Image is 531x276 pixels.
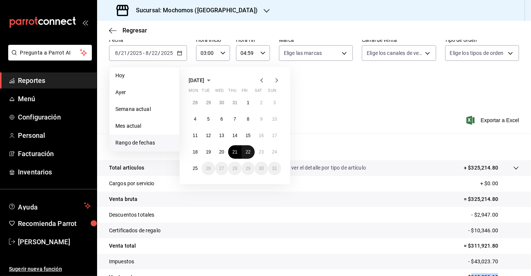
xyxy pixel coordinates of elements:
span: / [127,50,130,56]
abbr: August 11, 2025 [193,133,198,138]
abbr: Tuesday [202,88,209,96]
label: Tipo de orden [445,38,519,43]
span: Hoy [115,72,173,80]
a: Pregunta a Parrot AI [5,54,92,62]
span: [DATE] [189,77,204,83]
abbr: August 29, 2025 [246,166,251,171]
abbr: August 3, 2025 [273,100,276,105]
label: Hora inicio [196,38,230,43]
abbr: Sunday [268,88,276,96]
span: Elige los canales de venta [367,49,422,57]
button: August 22, 2025 [242,145,255,159]
button: August 21, 2025 [228,145,241,159]
p: + $0.00 [480,180,519,187]
span: Sugerir nueva función [9,265,91,273]
span: Elige las marcas [284,49,322,57]
abbr: August 21, 2025 [232,149,237,155]
button: August 23, 2025 [255,145,268,159]
abbr: Thursday [228,88,236,96]
button: open_drawer_menu [82,19,88,25]
abbr: August 7, 2025 [234,117,236,122]
abbr: August 10, 2025 [272,117,277,122]
abbr: August 28, 2025 [232,166,237,171]
abbr: August 22, 2025 [246,149,251,155]
abbr: August 14, 2025 [232,133,237,138]
abbr: Saturday [255,88,262,96]
button: August 20, 2025 [215,145,228,159]
input: -- [115,50,118,56]
button: August 5, 2025 [202,112,215,126]
button: [DATE] [189,76,213,85]
input: ---- [130,50,142,56]
button: August 4, 2025 [189,112,202,126]
span: Facturación [18,149,91,159]
button: August 31, 2025 [268,162,281,175]
label: Marca [279,38,353,43]
button: August 12, 2025 [202,129,215,142]
button: August 29, 2025 [242,162,255,175]
span: - [143,50,145,56]
button: August 19, 2025 [202,145,215,159]
label: Canal de venta [362,38,436,43]
span: Pregunta a Parrot AI [20,49,80,57]
abbr: August 20, 2025 [219,149,224,155]
button: Regresar [109,27,147,34]
abbr: August 2, 2025 [260,100,263,105]
abbr: Monday [189,88,198,96]
abbr: August 5, 2025 [207,117,210,122]
button: Pregunta a Parrot AI [8,45,92,61]
abbr: August 4, 2025 [194,117,196,122]
label: Hora fin [236,38,270,43]
abbr: August 26, 2025 [206,166,211,171]
p: = $325,214.80 [464,195,519,203]
span: Mes actual [115,122,173,130]
span: Regresar [122,27,147,34]
p: Impuestos [109,258,134,266]
span: Reportes [18,75,91,86]
p: - $10,346.00 [468,227,519,235]
abbr: August 9, 2025 [260,117,263,122]
p: Certificados de regalo [109,227,161,235]
button: August 11, 2025 [189,129,202,142]
p: - $2,947.00 [472,211,519,219]
input: -- [121,50,127,56]
button: August 24, 2025 [268,145,281,159]
span: Menú [18,94,91,104]
button: August 27, 2025 [215,162,228,175]
abbr: August 31, 2025 [272,166,277,171]
abbr: August 8, 2025 [247,117,249,122]
span: Inventarios [18,167,91,177]
button: August 2, 2025 [255,96,268,109]
button: August 14, 2025 [228,129,241,142]
label: Fecha [109,38,187,43]
input: ---- [161,50,173,56]
button: August 7, 2025 [228,112,241,126]
abbr: August 19, 2025 [206,149,211,155]
abbr: August 15, 2025 [246,133,251,138]
p: Descuentos totales [109,211,154,219]
button: August 15, 2025 [242,129,255,142]
abbr: August 17, 2025 [272,133,277,138]
abbr: July 31, 2025 [232,100,237,105]
span: Recomienda Parrot [18,218,91,229]
p: Resumen [109,142,519,151]
button: August 25, 2025 [189,162,202,175]
button: August 1, 2025 [242,96,255,109]
button: August 6, 2025 [215,112,228,126]
span: Ayuda [18,201,81,210]
p: Cargos por servicio [109,180,155,187]
span: Ayer [115,89,173,96]
button: July 28, 2025 [189,96,202,109]
p: Venta bruta [109,195,137,203]
p: Total artículos [109,164,144,172]
abbr: August 30, 2025 [259,166,264,171]
button: August 18, 2025 [189,145,202,159]
abbr: August 1, 2025 [247,100,249,105]
button: July 29, 2025 [202,96,215,109]
abbr: August 24, 2025 [272,149,277,155]
span: Rango de fechas [115,139,173,147]
button: August 10, 2025 [268,112,281,126]
input: -- [152,50,158,56]
span: [PERSON_NAME] [18,237,91,247]
button: August 16, 2025 [255,129,268,142]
